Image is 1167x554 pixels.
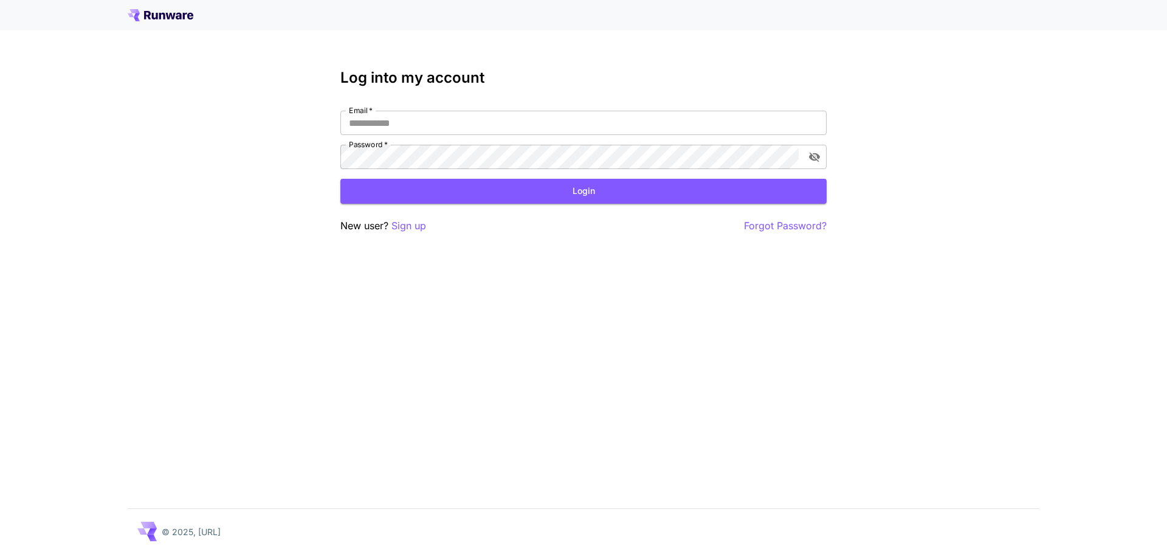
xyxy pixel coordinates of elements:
[804,146,825,168] button: toggle password visibility
[349,139,388,150] label: Password
[349,105,373,116] label: Email
[340,69,827,86] h3: Log into my account
[340,218,426,234] p: New user?
[340,179,827,204] button: Login
[744,218,827,234] button: Forgot Password?
[162,525,221,538] p: © 2025, [URL]
[391,218,426,234] button: Sign up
